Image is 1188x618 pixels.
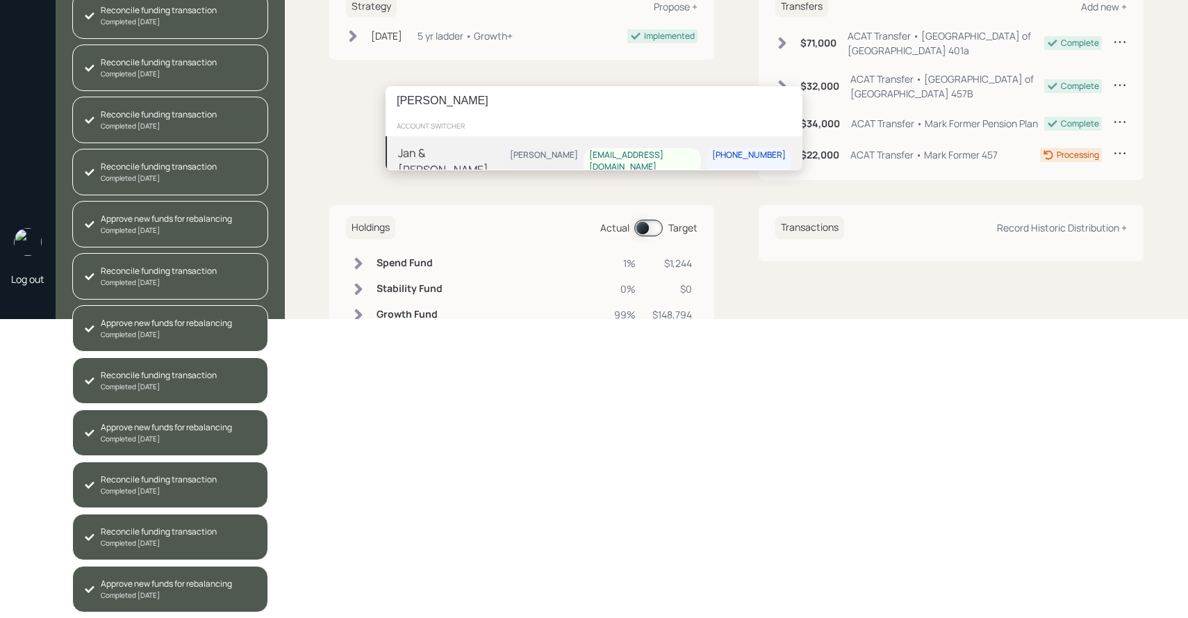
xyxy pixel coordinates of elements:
[712,150,786,162] div: [PHONE_NUMBER]
[398,145,504,178] div: Jan & [PERSON_NAME]
[386,115,802,136] div: account switcher
[386,86,802,115] input: Type a command or search…
[510,150,578,162] div: [PERSON_NAME]
[589,150,695,174] div: [EMAIL_ADDRESS][DOMAIN_NAME]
